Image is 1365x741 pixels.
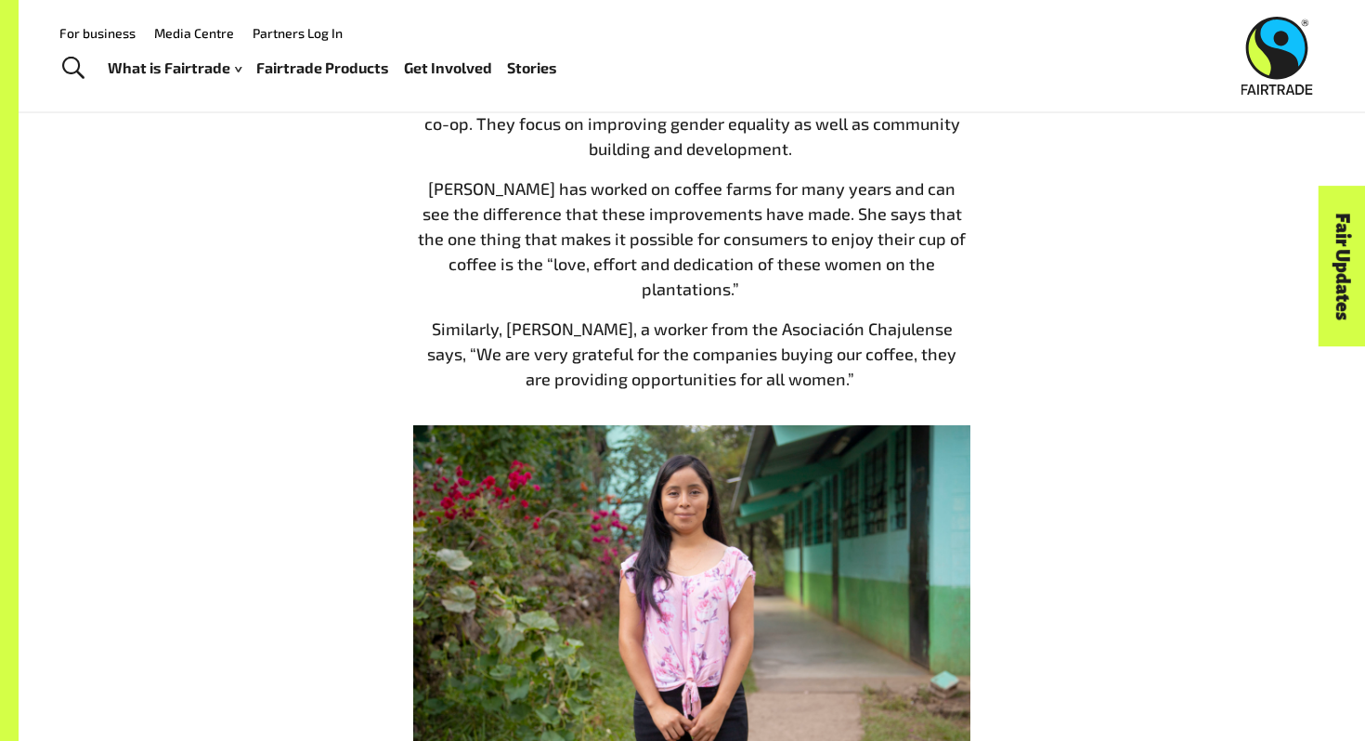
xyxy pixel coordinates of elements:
[154,25,234,41] a: Media Centre
[404,55,492,82] a: Get Involved
[59,25,136,41] a: For business
[253,25,343,41] a: Partners Log In
[418,178,966,299] span: [PERSON_NAME] has worked on coffee farms for many years and can see the difference that these imp...
[507,55,557,82] a: Stories
[256,55,389,82] a: Fairtrade Products
[50,45,96,92] a: Toggle Search
[108,55,241,82] a: What is Fairtrade
[1241,17,1313,95] img: Fairtrade Australia New Zealand logo
[427,318,956,389] span: Similarly, [PERSON_NAME], a worker from the Asociación Chajulense says, “We are very grateful for...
